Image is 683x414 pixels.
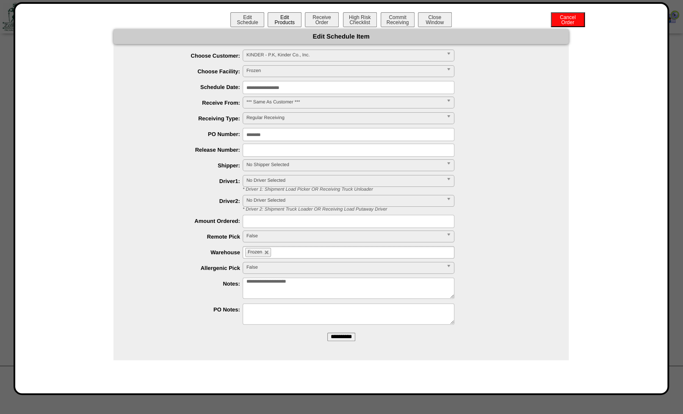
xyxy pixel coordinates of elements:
[130,162,243,169] label: Shipper:
[418,12,452,27] button: CloseWindow
[130,115,243,122] label: Receiving Type:
[130,68,243,75] label: Choose Facility:
[246,66,443,76] span: Frozen
[246,175,443,186] span: No Driver Selected
[130,218,243,224] label: Amount Ordered:
[130,249,243,256] label: Warehouse
[130,306,243,313] label: PO Notes:
[343,12,377,27] button: High RiskChecklist
[236,187,569,192] div: * Driver 1: Shipment Load Picker OR Receiving Truck Unloader
[130,100,243,106] label: Receive From:
[381,12,415,27] button: CommitReceiving
[130,53,243,59] label: Choose Customer:
[248,250,262,255] span: Frozen
[551,12,585,27] button: CancelOrder
[246,231,443,241] span: False
[305,12,339,27] button: ReceiveOrder
[342,19,379,25] a: High RiskChecklist
[246,262,443,272] span: False
[130,147,243,153] label: Release Number:
[130,281,243,287] label: Notes:
[130,265,243,271] label: Allergenic Pick
[130,84,243,90] label: Schedule Date:
[130,233,243,240] label: Remote Pick
[236,207,569,212] div: * Driver 2: Shipment Truck Loader OR Receiving Load Putaway Driver
[246,195,443,206] span: No Driver Selected
[130,198,243,204] label: Driver2:
[130,178,243,184] label: Driver1:
[246,50,443,60] span: KINDER - P.K, Kinder Co., Inc.
[246,160,443,170] span: No Shipper Selected
[113,29,569,44] div: Edit Schedule Item
[268,12,301,27] button: EditProducts
[130,131,243,137] label: PO Number:
[246,113,443,123] span: Regular Receiving
[230,12,264,27] button: EditSchedule
[417,19,453,25] a: CloseWindow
